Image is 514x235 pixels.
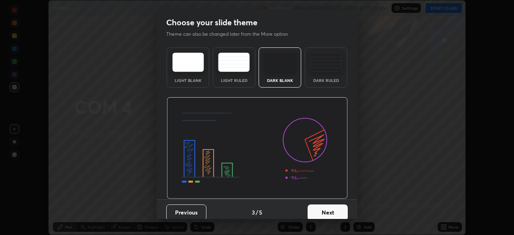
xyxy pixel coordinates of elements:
h4: 5 [259,208,262,217]
img: lightRuledTheme.5fabf969.svg [218,53,250,72]
button: Previous [166,204,206,221]
div: Light Blank [172,78,204,82]
p: Theme can also be changed later from the More option [166,31,296,38]
button: Next [308,204,348,221]
img: lightTheme.e5ed3b09.svg [172,53,204,72]
h2: Choose your slide theme [166,17,257,28]
div: Dark Ruled [310,78,342,82]
div: Light Ruled [218,78,250,82]
h4: 3 [252,208,255,217]
h4: / [256,208,258,217]
div: Dark Blank [264,78,296,82]
img: darkThemeBanner.d06ce4a2.svg [167,97,348,199]
img: darkTheme.f0cc69e5.svg [264,53,296,72]
img: darkRuledTheme.de295e13.svg [310,53,342,72]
